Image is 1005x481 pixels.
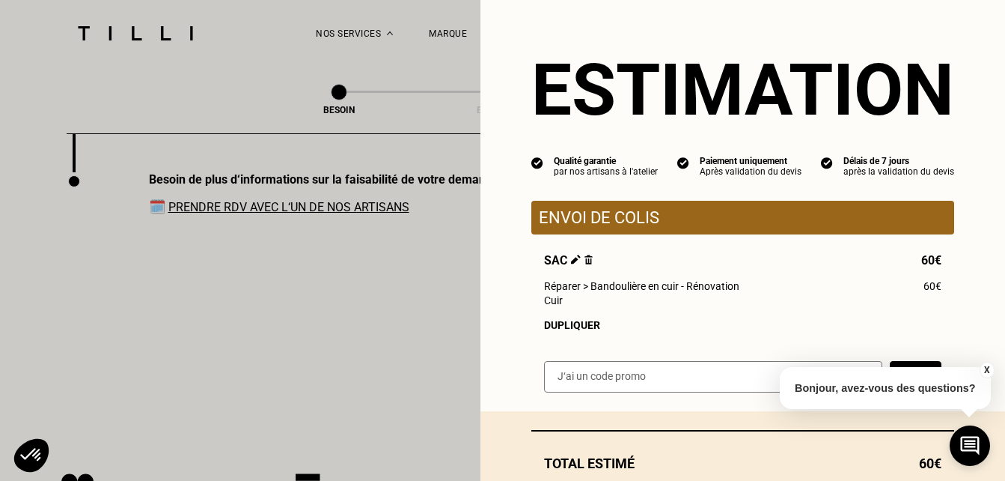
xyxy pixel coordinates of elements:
div: Délais de 7 jours [843,156,954,166]
span: Sac [544,253,593,267]
p: Bonjour, avez-vous des questions? [780,367,991,409]
div: par nos artisans à l'atelier [554,166,658,177]
span: 60€ [921,253,941,267]
img: icon list info [531,156,543,169]
input: J‘ai un code promo [544,361,882,393]
span: Réparer > Bandoulière en cuir - Rénovation [544,280,739,292]
img: Éditer [571,255,581,264]
button: X [979,362,994,378]
div: Après validation du devis [700,166,801,177]
img: icon list info [821,156,833,169]
div: après la validation du devis [843,166,954,177]
img: Supprimer [584,255,593,264]
section: Estimation [531,48,954,132]
div: Qualité garantie [554,156,658,166]
span: 60€ [923,280,941,292]
div: Dupliquer [544,319,941,331]
p: Envoi de colis [539,208,947,227]
img: icon list info [677,156,689,169]
div: Total estimé [531,456,954,471]
span: 60€ [919,456,941,471]
div: Paiement uniquement [700,156,801,166]
span: Cuir [544,294,563,306]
